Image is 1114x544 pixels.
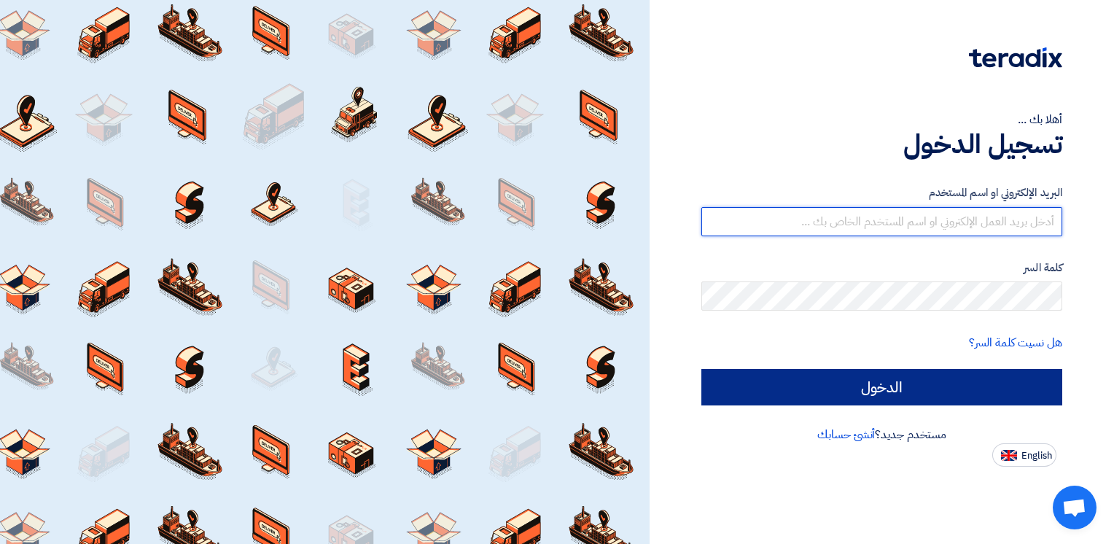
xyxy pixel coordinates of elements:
h1: تسجيل الدخول [701,128,1062,160]
img: Teradix logo [969,47,1062,68]
img: en-US.png [1001,450,1017,461]
a: أنشئ حسابك [817,426,875,443]
div: مستخدم جديد؟ [701,426,1062,443]
label: البريد الإلكتروني او اسم المستخدم [701,184,1062,201]
button: English [992,443,1056,467]
label: كلمة السر [701,260,1062,276]
div: Open chat [1053,486,1097,529]
input: الدخول [701,369,1062,405]
div: أهلا بك ... [701,111,1062,128]
input: أدخل بريد العمل الإلكتروني او اسم المستخدم الخاص بك ... [701,207,1062,236]
span: English [1021,451,1052,461]
a: هل نسيت كلمة السر؟ [969,334,1062,351]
